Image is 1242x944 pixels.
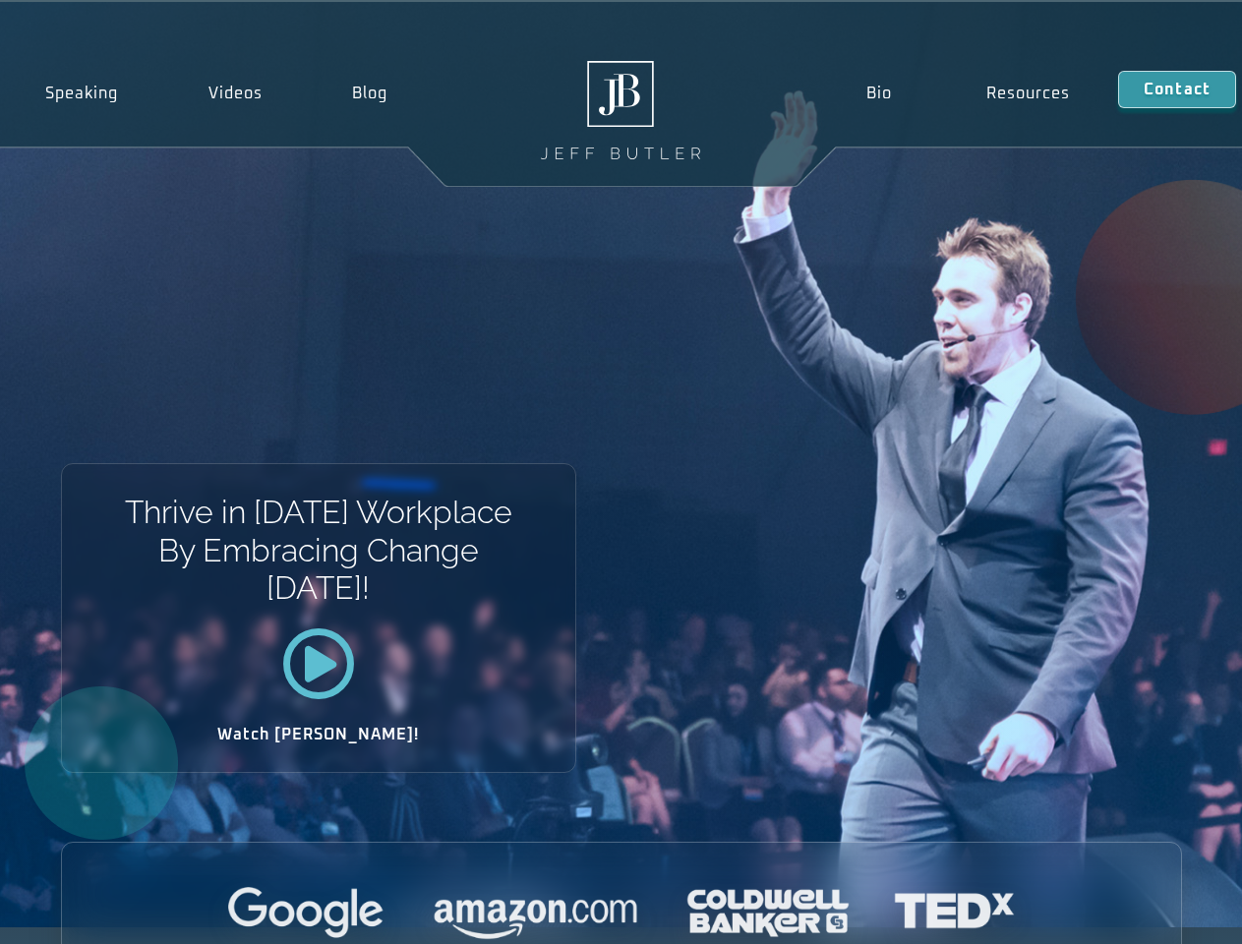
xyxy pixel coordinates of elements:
a: Videos [163,71,308,116]
h1: Thrive in [DATE] Workplace By Embracing Change [DATE]! [123,494,513,607]
a: Resources [939,71,1118,116]
a: Contact [1118,71,1236,108]
a: Blog [307,71,433,116]
h2: Watch [PERSON_NAME]! [131,727,506,742]
nav: Menu [818,71,1117,116]
a: Bio [818,71,939,116]
span: Contact [1144,82,1211,97]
